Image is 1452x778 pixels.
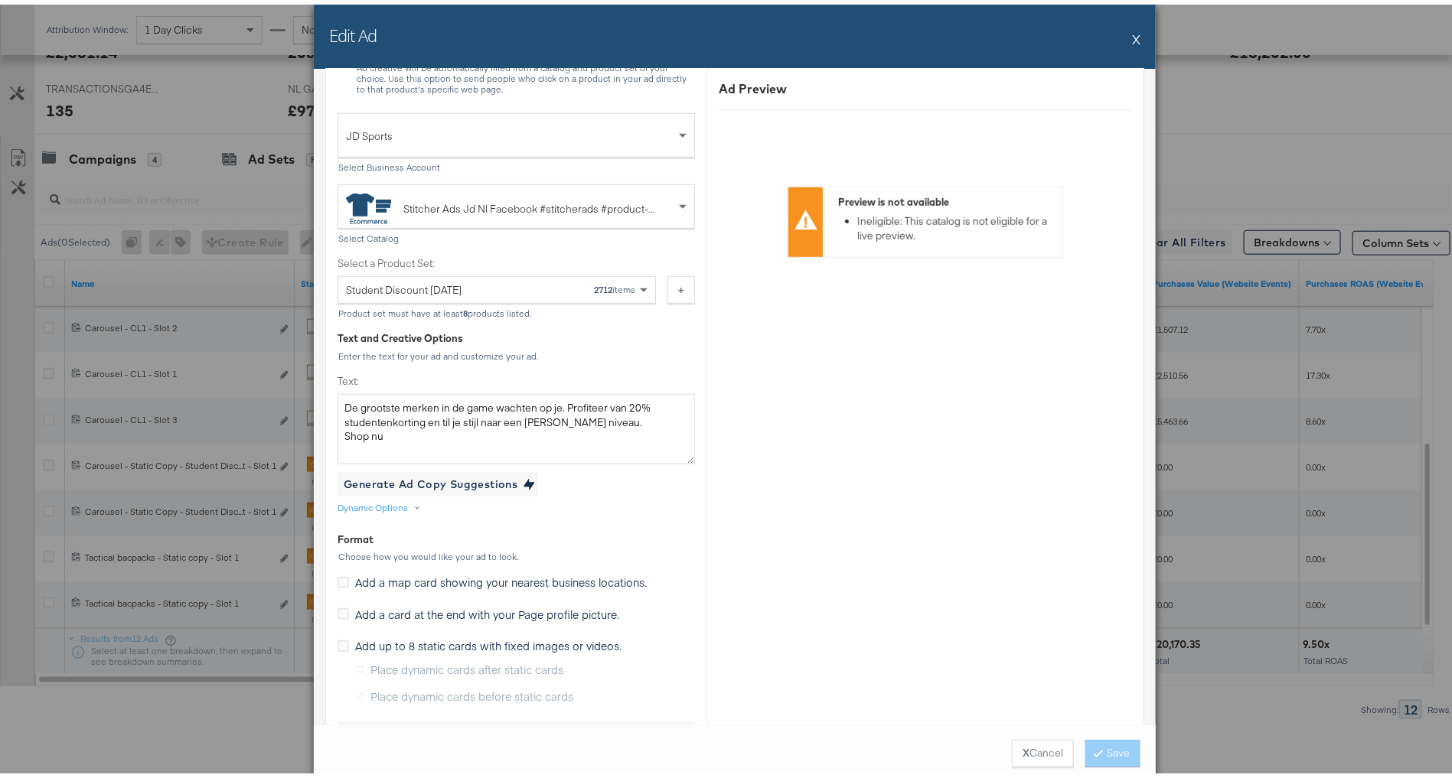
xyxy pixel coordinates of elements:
div: Choose how you would like your ad to look. [338,547,695,558]
div: Select Catalog [338,229,695,239]
div: Student Discount [DATE] [346,272,462,298]
textarea: De grootste merken in de game wachten op je. Profiteer van 20% studentenkorting en til je stijl n... [338,389,695,460]
li: Ineligible: This catalog is not eligible for a live preview. [857,210,1055,238]
div: Ad creative will be automatically filled from a catalog and product set of your choice. Use this ... [356,47,695,90]
button: X [1132,19,1140,50]
h2: Edit Ad [329,19,377,42]
strong: X [1023,741,1029,756]
strong: + [678,278,684,291]
label: Text: [338,369,695,384]
div: Stitcher Ads Jd Nl Facebook #stitcherads #product-catalog #keep [403,197,660,213]
div: Select Business Account [338,158,695,168]
span: JD Sports [346,119,675,145]
span: Add up to 8 static cards with fixed images or videos. [355,633,622,649]
div: Ad Preview [719,76,1132,93]
strong: 2712 [594,279,612,291]
button: XCancel [1012,735,1074,763]
span: Add a card at the end with your Page profile picture. [355,602,619,617]
div: items [593,280,636,291]
div: Preview is not available [838,190,1055,205]
button: Generate Ad Copy Suggestions [338,467,538,492]
div: Product set must have at least products listed. [338,304,695,314]
span: Add a map card showing your nearest business locations. [355,570,647,585]
label: Select a Product Set: [338,252,656,266]
div: Text and Creative Options [338,327,695,341]
div: Generate Ad Copy Suggestions [344,470,517,490]
div: Dynamic Options [338,497,408,509]
div: Enter the text for your ad and customize your ad. [338,347,695,357]
strong: 8 [463,303,468,314]
div: Format [338,528,695,542]
button: + [667,272,695,299]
